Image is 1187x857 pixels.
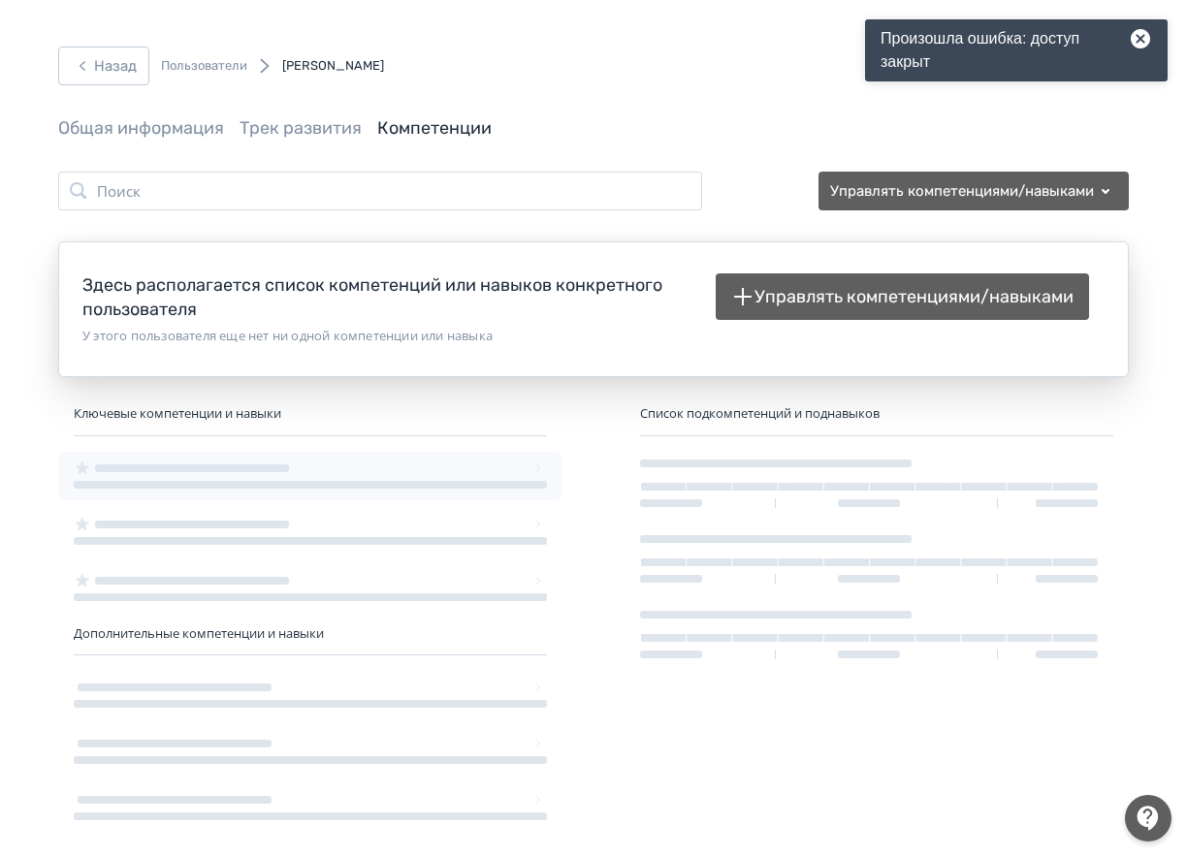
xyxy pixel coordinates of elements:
[377,117,492,139] a: Компетенции
[74,613,547,656] h3: Дополнительные компетенции и навыки
[282,58,384,73] span: [PERSON_NAME]
[716,273,1089,320] button: Управлять компетенциями/навыками
[161,56,247,76] a: Пользователи
[74,393,547,436] h3: Ключевые компетенции и навыки
[240,117,362,139] a: Трек развития
[640,393,1113,436] h3: Список подкомпетенций и поднавыков
[865,19,1168,81] div: Произошла ошибка: доступ закрыт
[82,327,716,346] div: У этого пользователя еще нет ни одной компетенции или навыка
[818,172,1129,210] button: Управлять компетенциями/навыками
[58,117,224,139] a: Общая информация
[82,273,716,322] div: Здесь располагается список компетенций или навыков конкретного пользователя
[58,47,149,85] button: Назад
